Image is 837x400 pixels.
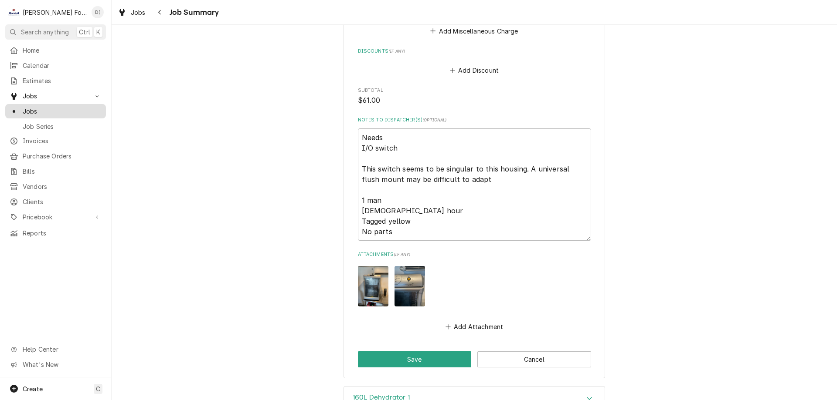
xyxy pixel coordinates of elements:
span: Search anything [21,27,69,37]
a: Estimates [5,74,106,88]
span: Create [23,385,43,393]
a: Bills [5,164,106,178]
span: Subtotal [358,87,591,94]
span: What's New [23,360,101,369]
img: 9vBNNAr3QYqnwlO52N2W [358,266,388,306]
span: Invoices [23,136,102,145]
img: 6ScfPeESRuk0rKM4nVWm [395,266,425,306]
span: K [96,27,100,37]
div: [PERSON_NAME] Food Equipment Service [23,8,87,17]
span: ( if any ) [388,49,405,54]
a: Calendar [5,58,106,73]
span: Vendors [23,182,102,191]
span: Calendar [23,61,102,70]
button: Search anythingCtrlK [5,24,106,40]
div: D( [92,6,104,18]
span: Clients [23,197,102,206]
span: ( if any ) [394,252,410,257]
a: Jobs [114,5,149,20]
label: Attachments [358,251,591,258]
span: Ctrl [79,27,90,37]
div: Derek Testa (81)'s Avatar [92,6,104,18]
span: $61.00 [358,96,381,104]
a: Vendors [5,179,106,194]
span: Estimates [23,76,102,85]
a: Invoices [5,134,106,148]
span: Jobs [131,8,146,17]
a: Go to Jobs [5,89,106,103]
div: Button Group Row [358,351,591,367]
div: Subtotal [358,87,591,106]
button: Add Discount [448,64,500,77]
a: Go to What's New [5,357,106,372]
button: Navigate back [153,5,167,19]
span: Job Series [23,122,102,131]
button: Add Miscellaneous Charge [429,25,520,37]
span: Jobs [23,91,88,101]
span: Help Center [23,345,101,354]
span: Home [23,46,102,55]
a: Go to Pricebook [5,210,106,224]
div: Marshall Food Equipment Service's Avatar [8,6,20,18]
a: Home [5,43,106,57]
label: Discounts [358,48,591,55]
span: Pricebook [23,212,88,222]
div: Notes to Dispatcher(s) [358,117,591,241]
button: Cancel [477,351,591,367]
button: Save [358,351,472,367]
span: C [96,384,100,393]
span: Reports [23,229,102,238]
textarea: Needs I/O switch This switch seems to be singular to this housing. A universal flush mount may be... [358,128,591,241]
span: Subtotal [358,95,591,106]
a: Clients [5,195,106,209]
div: M [8,6,20,18]
span: Job Summary [167,7,219,18]
div: Attachments [358,251,591,333]
span: ( optional ) [422,118,447,122]
span: Jobs [23,107,102,116]
span: Bills [23,167,102,176]
a: Reports [5,226,106,240]
div: Discounts [358,48,591,77]
div: Button Group [358,351,591,367]
a: Go to Help Center [5,342,106,356]
a: Purchase Orders [5,149,106,163]
label: Notes to Dispatcher(s) [358,117,591,124]
a: Job Series [5,119,106,134]
a: Jobs [5,104,106,118]
span: Purchase Orders [23,151,102,161]
button: Add Attachment [444,321,505,333]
